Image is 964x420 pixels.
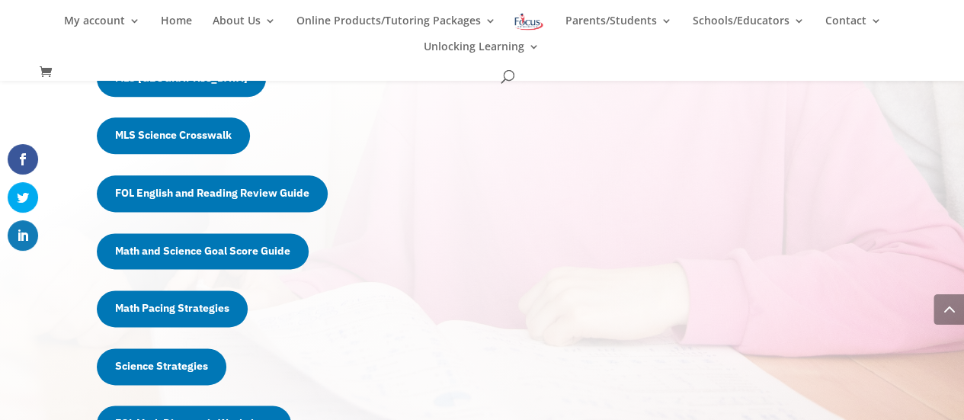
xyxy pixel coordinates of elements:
img: Focus on Learning [513,11,545,33]
a: Home [161,15,192,41]
a: Math Pacing Strategies [97,290,248,327]
a: Schools/Educators [693,15,805,41]
a: Unlocking Learning [424,41,540,67]
a: Math and Science Goal Score Guide [97,233,309,270]
a: FOL English and Reading Review Guide [97,175,328,212]
a: Parents/Students [565,15,672,41]
a: About Us [213,15,276,41]
a: Contact [825,15,882,41]
a: MLS Science Crosswalk [97,117,250,154]
a: Science Strategies [97,348,226,385]
a: Online Products/Tutoring Packages [296,15,496,41]
a: My account [64,15,140,41]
